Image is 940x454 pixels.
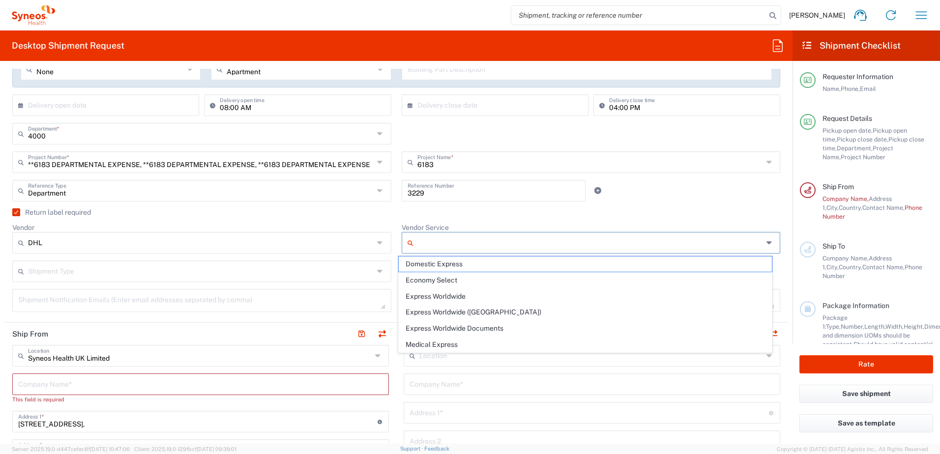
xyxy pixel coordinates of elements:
[839,263,862,271] span: Country,
[864,323,885,330] span: Length,
[399,256,772,272] span: Domestic Express
[862,263,905,271] span: Contact Name,
[837,136,888,143] span: Pickup close date,
[822,183,854,191] span: Ship From
[822,302,889,310] span: Package Information
[400,446,425,452] a: Support
[799,414,933,432] button: Save as template
[822,242,845,250] span: Ship To
[860,85,876,92] span: Email
[789,11,845,20] span: [PERSON_NAME]
[399,337,772,352] span: Medical Express
[197,446,236,452] span: [DATE] 09:39:01
[777,445,928,454] span: Copyright © [DATE]-[DATE] Agistix Inc., All Rights Reserved
[801,40,901,52] h2: Shipment Checklist
[591,184,605,198] a: Add Reference
[841,85,860,92] span: Phone,
[399,273,772,288] span: Economy Select
[841,153,885,161] span: Project Number
[12,395,389,404] div: This field is required
[799,385,933,403] button: Save shipment
[853,340,933,348] span: Should have valid content(s)
[822,85,841,92] span: Name,
[90,446,130,452] span: [DATE] 10:47:06
[822,314,848,330] span: Package 1:
[12,223,34,232] label: Vendor
[12,329,48,339] h2: Ship From
[799,355,933,373] button: Rate
[511,6,766,25] input: Shipment, tracking or reference number
[424,446,449,452] a: Feedback
[822,255,869,262] span: Company Name,
[862,204,905,211] span: Contact Name,
[12,208,91,216] label: Return label required
[402,223,449,232] label: Vendor Service
[822,127,873,134] span: Pickup open date,
[399,321,772,336] span: Express Worldwide Documents
[12,40,124,52] h2: Desktop Shipment Request
[839,204,862,211] span: Country,
[822,73,893,81] span: Requester Information
[841,323,864,330] span: Number,
[12,446,130,452] span: Server: 2025.19.0-d447cefac8f
[134,446,236,452] span: Client: 2025.19.0-129fbcf
[904,323,924,330] span: Height,
[826,263,839,271] span: City,
[826,323,841,330] span: Type,
[885,323,904,330] span: Width,
[399,289,772,304] span: Express Worldwide
[837,144,873,152] span: Department,
[822,195,869,202] span: Company Name,
[399,305,772,320] span: Express Worldwide ([GEOGRAPHIC_DATA])
[822,114,872,122] span: Request Details
[826,204,839,211] span: City,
